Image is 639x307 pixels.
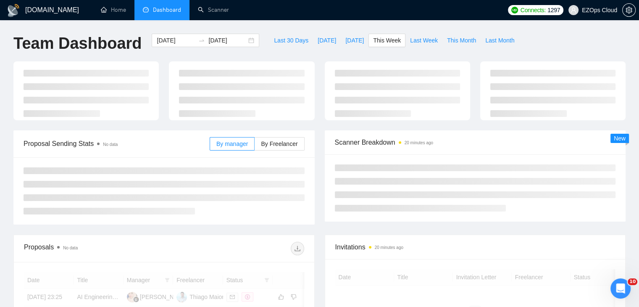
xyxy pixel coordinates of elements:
span: Invitations [335,242,615,252]
button: Last Week [405,34,442,47]
span: Proposal Sending Stats [24,138,210,149]
img: upwork-logo.png [511,7,518,13]
span: [DATE] [345,36,364,45]
span: Last Week [410,36,438,45]
span: No data [103,142,118,147]
button: Last Month [481,34,519,47]
span: Connects: [521,5,546,15]
time: 20 minutes ago [375,245,403,250]
h1: Team Dashboard [13,34,142,53]
a: searchScanner [198,6,229,13]
iframe: Intercom live chat [610,278,631,299]
span: Scanner Breakdown [335,137,616,148]
img: logo [7,4,20,17]
time: 20 minutes ago [405,140,433,145]
button: [DATE] [313,34,341,47]
a: homeHome [101,6,126,13]
span: 1297 [547,5,560,15]
span: Last 30 Days [274,36,308,45]
button: This Month [442,34,481,47]
span: New [614,135,626,142]
button: This Week [368,34,405,47]
span: No data [63,246,78,250]
span: Dashboard [153,6,181,13]
a: setting [622,7,636,13]
input: End date [208,36,247,45]
span: dashboard [143,7,149,13]
span: Last Month [485,36,514,45]
input: Start date [157,36,195,45]
span: 10 [628,278,637,285]
button: [DATE] [341,34,368,47]
span: By manager [216,140,248,147]
span: This Week [373,36,401,45]
button: setting [622,3,636,17]
div: Proposals [24,242,164,255]
button: Last 30 Days [269,34,313,47]
span: user [571,7,576,13]
span: to [198,37,205,44]
span: [DATE] [318,36,336,45]
span: swap-right [198,37,205,44]
span: By Freelancer [261,140,297,147]
span: This Month [447,36,476,45]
